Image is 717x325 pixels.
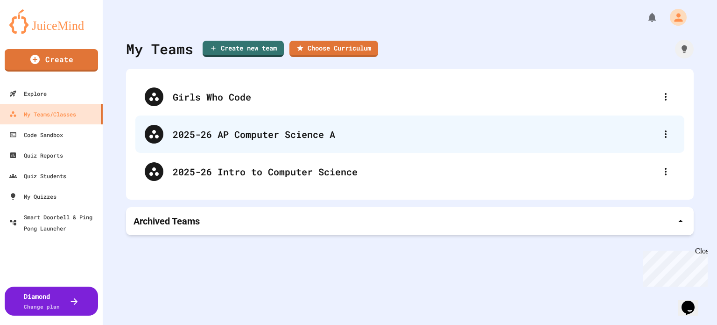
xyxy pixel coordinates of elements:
div: Quiz Students [9,170,66,181]
div: Quiz Reports [9,150,63,161]
div: Smart Doorbell & Ping Pong Launcher [9,211,99,234]
div: My Account [660,7,689,28]
div: Code Sandbox [9,129,63,140]
div: My Teams [126,38,193,59]
div: My Teams/Classes [9,108,76,120]
div: My Notifications [629,9,660,25]
div: Girls Who Code [135,78,684,116]
div: 2025-26 Intro to Computer Science [135,153,684,190]
div: 2025-26 AP Computer Science A [173,127,656,141]
div: 2025-26 AP Computer Science A [135,116,684,153]
iframe: chat widget [640,247,708,287]
a: Create new team [203,41,284,57]
iframe: chat widget [678,288,708,316]
div: Girls Who Code [173,90,656,104]
div: How it works [675,40,694,58]
p: Archived Teams [134,215,200,228]
a: Choose Curriculum [289,41,378,57]
button: DiamondChange plan [5,287,98,316]
div: Explore [9,88,47,99]
a: Create [5,49,98,72]
div: Chat with us now!Close [4,4,64,59]
div: My Quizzes [9,191,56,202]
span: Change plan [24,303,60,310]
div: 2025-26 Intro to Computer Science [173,165,656,179]
div: Diamond [24,291,60,311]
img: logo-orange.svg [9,9,93,34]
